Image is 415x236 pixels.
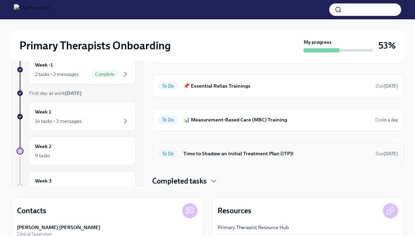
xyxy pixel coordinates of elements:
h4: Completed tasks [152,176,207,186]
h3: 53% [378,39,396,52]
img: CharlieHealth [14,4,50,15]
a: To Do📌 Essential Relias TrainingsDue[DATE] [158,80,398,91]
strong: My progress [304,39,332,46]
a: Week 3 [17,171,136,200]
span: To Do [158,117,178,122]
div: 9 tasks [35,152,50,159]
h6: Week 2 [35,142,52,150]
span: Due [376,151,398,156]
h4: Resources [218,206,251,216]
strong: [DATE] [384,151,398,156]
h6: Time to Shadow an Initial Treatment Plan (ITP)! [183,150,370,157]
a: Primary Therapist Resource Hub [218,224,289,231]
h6: 📊 Measurement-Based Care (MBC) Training [183,116,370,124]
strong: [DATE] [384,83,398,89]
h4: Contacts [17,206,46,216]
h6: Week 1 [35,108,51,116]
div: 14 tasks • 3 messages [35,118,82,125]
a: To Do📊 Measurement-Based Care (MBC) TrainingDuein a day [158,114,398,125]
h2: Primary Therapists Onboarding [19,39,171,52]
span: August 25th, 2025 09:00 [376,83,398,89]
h6: Week 3 [35,177,52,185]
a: Week 114 tasks • 3 messages [17,102,136,131]
div: 2 tasks • 2 messages [35,71,79,78]
span: Due [376,83,398,89]
a: Week -12 tasks • 2 messagesComplete [17,55,136,84]
a: To DoTime to Shadow an Initial Treatment Plan (ITP)!Due[DATE] [158,148,398,159]
span: To Do [158,151,178,156]
span: August 23rd, 2025 09:00 [376,150,398,157]
span: To Do [158,83,178,89]
span: First day at work [29,90,82,96]
span: Complete [91,72,119,77]
a: First day at work[DATE] [17,90,136,97]
span: Due [375,117,398,122]
a: Week 29 tasks [17,137,136,166]
div: Completed tasks [152,176,404,186]
h6: Week -1 [35,61,53,69]
h6: 📌 Essential Relias Trainings [183,82,370,90]
strong: [DATE] [65,90,82,96]
strong: in a day [383,117,398,122]
span: August 20th, 2025 09:00 [375,117,398,123]
strong: [PERSON_NAME] [PERSON_NAME] [17,224,100,231]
